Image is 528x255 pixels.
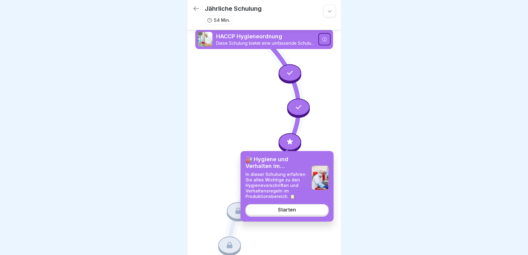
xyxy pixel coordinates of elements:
[278,207,296,212] div: Starten
[245,204,328,215] a: Starten
[205,5,262,12] p: Jährliche Schulung
[216,32,315,40] p: HACCP Hygieneordnung
[216,40,315,46] p: Diese Schulung bietet eine umfassende Schulung zur HACCP Hygieneordnung, einschließlich allgemein...
[198,32,212,47] img: xrzzrx774ak4h3u8hix93783.png
[214,17,230,23] p: 54 Min.
[245,156,306,169] p: 🏭 Hygiene und Verhalten im Produktionsbereich
[245,172,306,199] p: In dieser Schulung erfahren Sie alles Wichtige zu den Hygienevorschriften und Verhaltensregeln im...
